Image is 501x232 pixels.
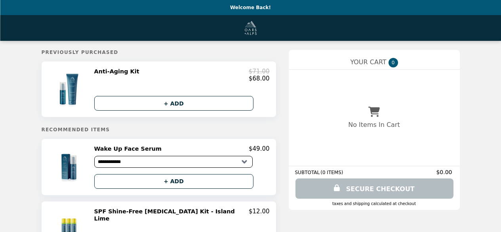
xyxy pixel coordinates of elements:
img: Brand Logo [243,20,258,36]
h2: Anti-Aging Kit [94,68,143,75]
img: Anti-Aging Kit [48,68,92,111]
p: $71.00 [249,68,270,75]
span: SUBTOTAL [295,170,321,175]
p: No Items In Cart [348,121,400,128]
p: $49.00 [249,145,270,152]
p: Welcome Back! [230,5,271,10]
span: YOUR CART [350,58,386,66]
button: + ADD [94,96,253,111]
h5: Recommended Items [42,127,276,132]
p: $68.00 [249,75,270,82]
span: $0.00 [436,169,453,175]
h5: Previously Purchased [42,50,276,55]
h2: SPF Shine-Free [MEDICAL_DATA] Kit - Island Lime [94,208,249,222]
div: Taxes and Shipping calculated at checkout [295,201,453,206]
span: ( 0 ITEMS ) [320,170,343,175]
span: 0 [389,58,398,67]
select: Select a product variant [94,156,253,168]
h2: Wake Up Face Serum [94,145,165,152]
p: $12.00 [249,208,270,222]
button: + ADD [94,174,253,189]
img: Wake Up Face Serum [47,145,92,188]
